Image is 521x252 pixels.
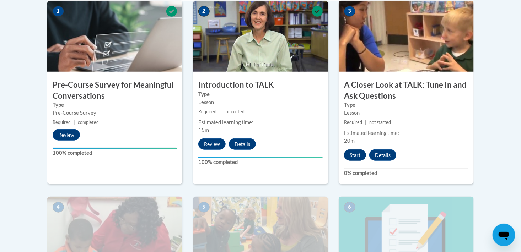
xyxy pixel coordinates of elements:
span: not started [369,120,391,125]
span: 4 [53,202,64,213]
div: Lesson [344,109,468,117]
h3: Pre-Course Survey for Meaningful Conversations [47,80,182,102]
div: Pre-Course Survey [53,109,177,117]
span: 5 [198,202,210,213]
div: Your progress [198,157,323,158]
h3: A Closer Look at TALK: Tune In and Ask Questions [339,80,474,102]
div: Your progress [53,148,177,149]
span: | [365,120,366,125]
span: 15m [198,127,209,133]
img: Course Image [339,1,474,72]
label: 0% completed [344,169,468,177]
div: Estimated learning time: [198,119,323,126]
div: Estimated learning time: [344,129,468,137]
span: 20m [344,138,355,144]
img: Course Image [193,1,328,72]
span: Required [198,109,216,114]
button: Details [369,149,396,161]
div: Lesson [198,98,323,106]
h3: Introduction to TALK [193,80,328,91]
img: Course Image [47,1,182,72]
label: Type [344,101,468,109]
span: Required [344,120,362,125]
span: 3 [344,6,355,17]
span: | [74,120,75,125]
span: 6 [344,202,355,213]
span: completed [78,120,99,125]
iframe: Button to launch messaging window [493,224,515,246]
span: Required [53,120,71,125]
label: 100% completed [198,158,323,166]
label: Type [53,101,177,109]
button: Details [229,138,256,150]
button: Review [198,138,226,150]
span: | [219,109,221,114]
button: Start [344,149,366,161]
span: completed [224,109,245,114]
span: 2 [198,6,210,17]
label: Type [198,91,323,98]
button: Review [53,129,80,141]
label: 100% completed [53,149,177,157]
span: 1 [53,6,64,17]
